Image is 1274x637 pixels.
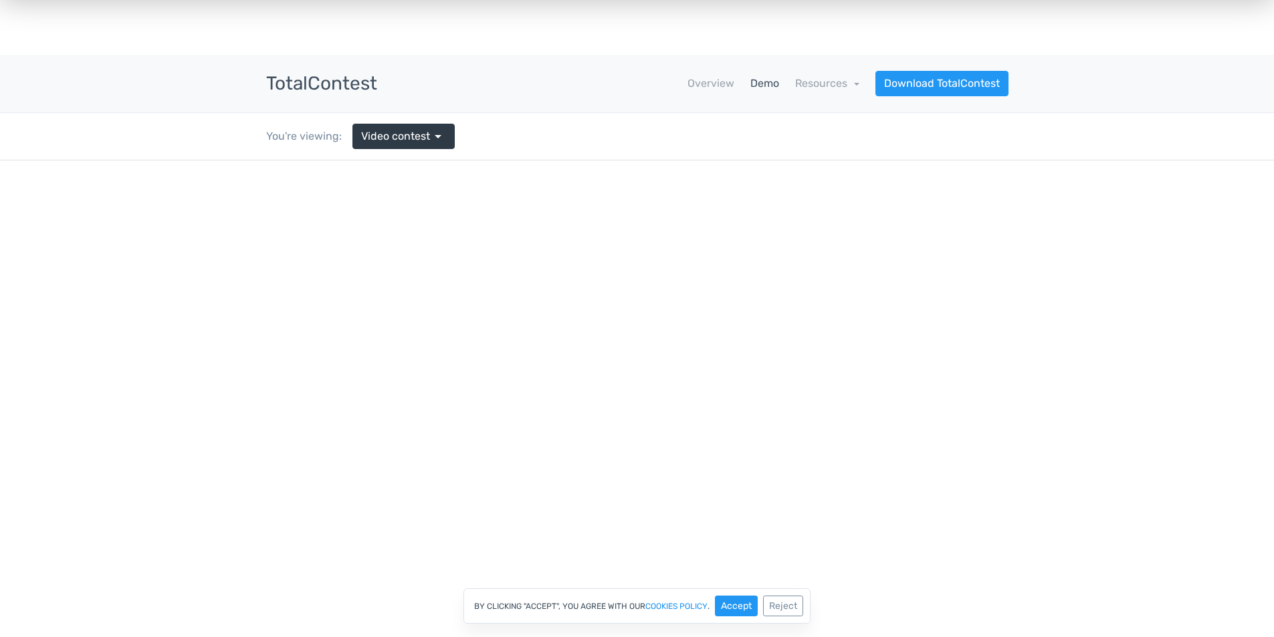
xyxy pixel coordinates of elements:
[430,128,446,144] span: arrow_drop_down
[875,71,1008,96] a: Download TotalContest
[750,76,779,92] a: Demo
[763,596,803,616] button: Reject
[645,602,708,610] a: cookies policy
[352,124,455,149] a: Video contest arrow_drop_down
[463,588,811,624] div: By clicking "Accept", you agree with our .
[687,76,734,92] a: Overview
[266,74,377,94] h3: TotalContest
[266,128,352,144] div: You're viewing:
[795,77,859,90] a: Resources
[715,596,758,616] button: Accept
[361,128,430,144] span: Video contest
